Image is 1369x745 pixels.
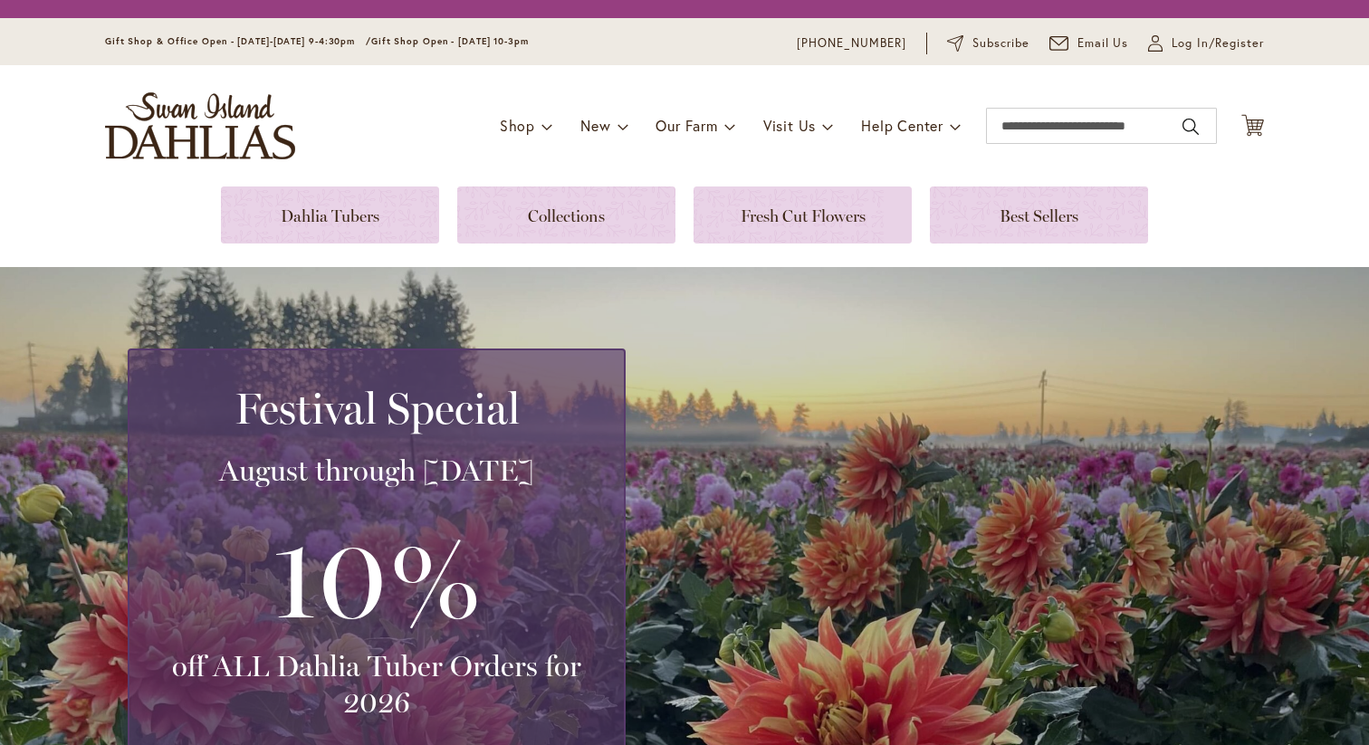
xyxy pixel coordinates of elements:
a: [PHONE_NUMBER] [797,34,906,53]
span: New [580,116,610,135]
h3: off ALL Dahlia Tuber Orders for 2026 [151,648,602,721]
span: Help Center [861,116,943,135]
span: Gift Shop & Office Open - [DATE]-[DATE] 9-4:30pm / [105,35,371,47]
button: Search [1182,112,1199,141]
a: Log In/Register [1148,34,1264,53]
span: Our Farm [656,116,717,135]
h3: August through [DATE] [151,453,602,489]
a: Subscribe [947,34,1029,53]
h2: Festival Special [151,383,602,434]
span: Shop [500,116,535,135]
span: Log In/Register [1172,34,1264,53]
span: Subscribe [972,34,1029,53]
a: store logo [105,92,295,159]
span: Gift Shop Open - [DATE] 10-3pm [371,35,529,47]
span: Email Us [1077,34,1129,53]
a: Email Us [1049,34,1129,53]
span: Visit Us [763,116,816,135]
h3: 10% [151,507,602,648]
